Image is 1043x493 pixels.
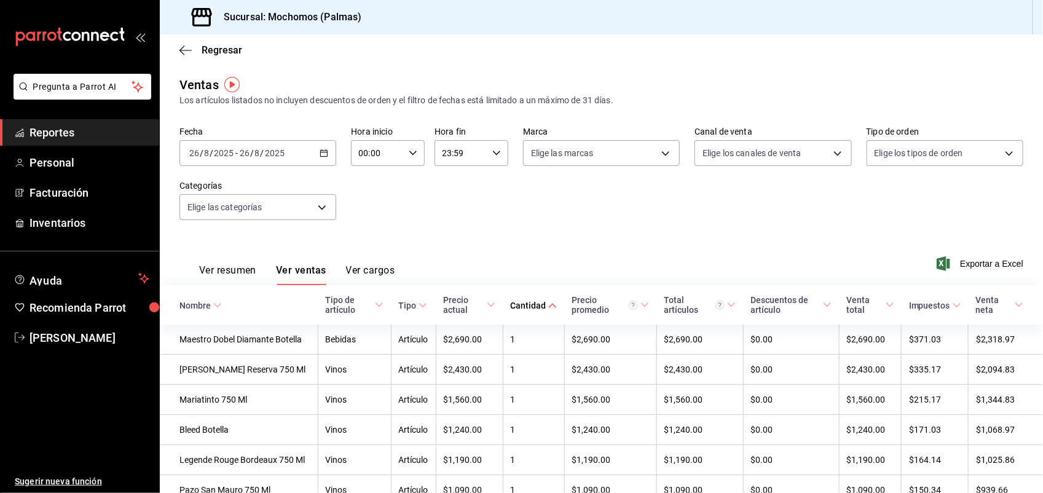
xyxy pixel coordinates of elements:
[656,355,743,385] td: $2,430.00
[30,215,149,231] span: Inventarios
[398,301,427,310] span: Tipo
[264,148,285,158] input: ----
[969,355,1043,385] td: $2,094.83
[179,301,222,310] span: Nombre
[30,124,149,141] span: Reportes
[976,295,1012,315] div: Venta neta
[250,148,254,158] span: /
[179,128,336,136] label: Fecha
[503,355,564,385] td: 1
[664,295,736,315] span: Total artículos
[443,295,495,315] span: Precio actual
[391,415,436,445] td: Artículo
[436,355,503,385] td: $2,430.00
[656,385,743,415] td: $1,560.00
[743,325,839,355] td: $0.00
[839,355,902,385] td: $2,430.00
[160,325,318,355] td: Maestro Dobel Diamante Botella
[902,325,969,355] td: $371.03
[436,445,503,475] td: $1,190.00
[867,128,1023,136] label: Tipo de orden
[839,415,902,445] td: $1,240.00
[443,295,484,315] div: Precio actual
[839,385,902,415] td: $1,560.00
[325,295,384,315] span: Tipo de artículo
[902,355,969,385] td: $335.17
[254,148,261,158] input: --
[213,148,234,158] input: ----
[664,295,725,315] div: Total artículos
[743,385,839,415] td: $0.00
[510,301,557,310] span: Cantidad
[839,445,902,475] td: $1,190.00
[976,295,1023,315] span: Venta neta
[398,301,416,310] div: Tipo
[503,385,564,415] td: 1
[200,148,203,158] span: /
[969,325,1043,355] td: $2,318.97
[436,385,503,415] td: $1,560.00
[179,182,336,191] label: Categorías
[30,299,149,316] span: Recomienda Parrot
[30,184,149,201] span: Facturación
[503,445,564,475] td: 1
[703,147,801,159] span: Elige los canales de venta
[235,148,238,158] span: -
[199,264,256,285] button: Ver resumen
[318,355,391,385] td: Vinos
[969,385,1043,415] td: $1,344.83
[391,355,436,385] td: Artículo
[179,94,1023,107] div: Los artículos listados no incluyen descuentos de orden y el filtro de fechas está limitado a un m...
[839,325,902,355] td: $2,690.00
[572,295,638,315] div: Precio promedio
[160,355,318,385] td: [PERSON_NAME] Reserva 750 Ml
[30,329,149,346] span: [PERSON_NAME]
[15,475,149,488] span: Sugerir nueva función
[656,445,743,475] td: $1,190.00
[199,264,395,285] div: navigation tabs
[239,148,250,158] input: --
[179,301,211,310] div: Nombre
[564,385,656,415] td: $1,560.00
[909,301,950,310] div: Impuestos
[743,445,839,475] td: $0.00
[564,355,656,385] td: $2,430.00
[351,128,425,136] label: Hora inicio
[214,10,362,25] h3: Sucursal: Mochomos (Palmas)
[135,32,145,42] button: open_drawer_menu
[187,201,262,213] span: Elige las categorías
[160,445,318,475] td: Legende Rouge Bordeaux 750 Ml
[318,325,391,355] td: Bebidas
[656,325,743,355] td: $2,690.00
[179,44,242,56] button: Regresar
[695,128,851,136] label: Canal de venta
[510,301,546,310] div: Cantidad
[202,44,242,56] span: Regresar
[276,264,326,285] button: Ver ventas
[715,301,725,310] svg: El total artículos considera cambios de precios en los artículos así como costos adicionales por ...
[531,147,594,159] span: Elige las marcas
[33,81,132,93] span: Pregunta a Parrot AI
[14,74,151,100] button: Pregunta a Parrot AI
[743,415,839,445] td: $0.00
[875,147,963,159] span: Elige los tipos de orden
[210,148,213,158] span: /
[160,385,318,415] td: Mariatinto 750 Ml
[572,295,649,315] span: Precio promedio
[224,77,240,92] img: Tooltip marker
[629,301,638,310] svg: Precio promedio = Total artículos / cantidad
[564,415,656,445] td: $1,240.00
[391,325,436,355] td: Artículo
[318,445,391,475] td: Vinos
[30,271,133,286] span: Ayuda
[523,128,680,136] label: Marca
[902,445,969,475] td: $164.14
[902,415,969,445] td: $171.03
[564,325,656,355] td: $2,690.00
[436,415,503,445] td: $1,240.00
[750,295,821,315] div: Descuentos de artículo
[939,256,1023,271] span: Exportar a Excel
[750,295,832,315] span: Descuentos de artículo
[30,154,149,171] span: Personal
